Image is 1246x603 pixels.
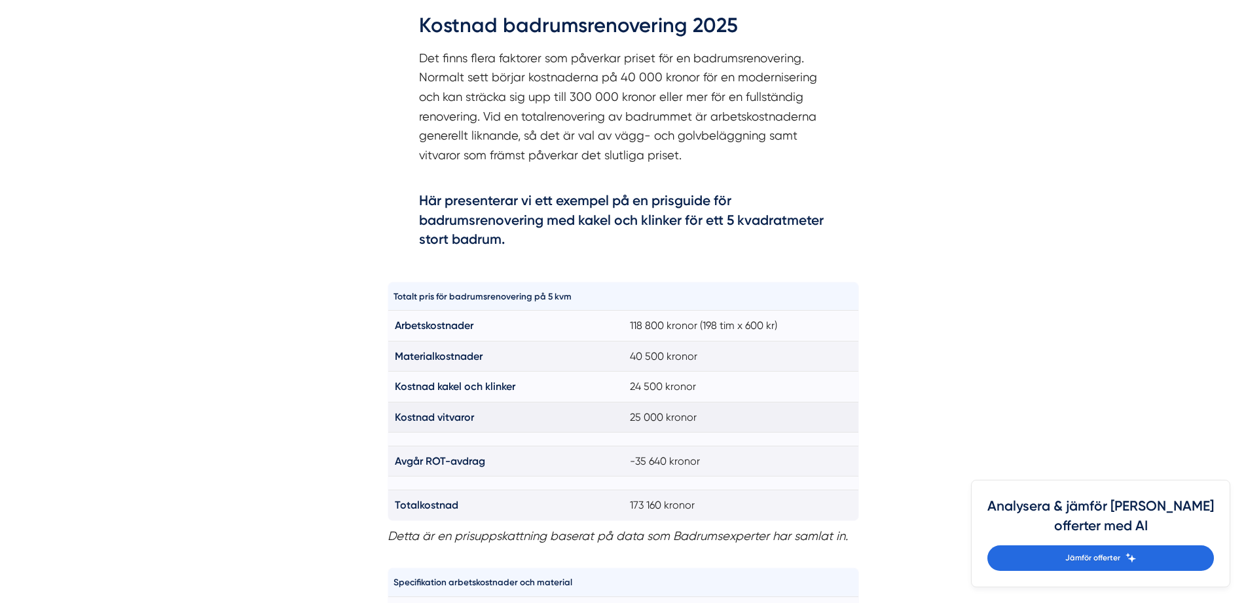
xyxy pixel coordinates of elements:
td: 24 500 kronor [623,372,859,402]
td: 25 000 kronor [623,402,859,432]
h4: Här presenterar vi ett exempel på en prisguide för badrumsrenovering med kakel och klinker för et... [419,191,828,253]
a: Jämför offerter [987,545,1214,571]
strong: Kostnad vitvaror [395,411,474,423]
span: Jämför offerter [1065,552,1120,564]
h2: Kostnad badrumsrenovering 2025 [419,11,828,48]
strong: Totalkostnad [395,499,458,511]
strong: Arbetskostnader [395,319,473,332]
th: Totalt pris för badrumsrenovering på 5 kvm [388,282,623,311]
strong: Kostnad kakel och klinker [395,380,515,393]
h4: Analysera & jämför [PERSON_NAME] offerter med AI [987,496,1214,545]
strong: Materialkostnader [395,350,483,362]
td: 118 800 kronor (198 tim x 600 kr) [623,311,859,341]
td: 173 160 kronor [623,490,859,520]
td: -35 640 kronor [623,446,859,477]
p: Det finns flera faktorer som påverkar priset för en badrumsrenovering. Normalt sett börjar kostna... [419,49,828,185]
th: Specifikation arbetskostnader och material [388,568,623,596]
em: Detta är en prisuppskattning baserat på data som Badrumsexperter har samlat in. [388,529,848,543]
strong: Avgår ROT-avdrag [395,455,485,467]
td: 40 500 kronor [623,341,859,371]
